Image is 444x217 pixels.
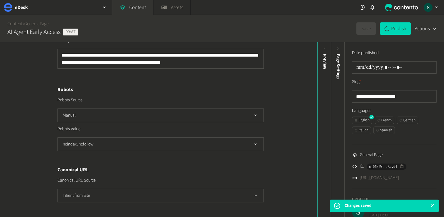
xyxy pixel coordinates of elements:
h2: eDesk [15,4,28,11]
span: Draft [63,29,78,35]
button: Actions [415,22,437,35]
button: Italian [352,127,371,134]
img: eDesk [4,3,12,12]
p: Changes saved [345,203,371,209]
div: Italian [355,127,368,133]
span: General Page [360,152,383,158]
label: Date published [352,50,379,56]
a: General Page [24,21,48,27]
button: Save [356,22,376,35]
div: Spanish [376,127,392,133]
button: German [397,117,418,124]
h2: AI Agent Early Access [7,27,61,37]
button: Publish [380,22,411,35]
div: German [400,118,415,123]
label: Slug [352,79,361,85]
h4: Canonical URL [57,166,264,173]
a: Content [7,21,23,27]
button: French [375,117,394,124]
label: Languages [352,108,437,114]
button: noindex, nofollow [57,137,264,151]
span: c_01K4W...Acvd4 [369,164,397,169]
button: Inherit from Site [57,189,264,202]
span: Page Settings [335,54,341,79]
div: English [355,118,369,123]
div: French [378,118,391,123]
span: ID: [360,163,364,170]
span: / [23,21,24,27]
button: c_01K4W...Acvd4 [367,164,406,170]
div: Preview [321,54,328,69]
label: Robots Value [57,126,80,132]
button: Manual [57,108,264,122]
label: Canonical URL Source [57,177,96,183]
a: [URL][DOMAIN_NAME] [360,175,399,181]
img: Sarah Grady [424,3,433,12]
button: Spanish [373,127,395,134]
label: Robots Source [57,97,83,103]
button: English [352,117,372,124]
h4: Robots [57,86,264,93]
